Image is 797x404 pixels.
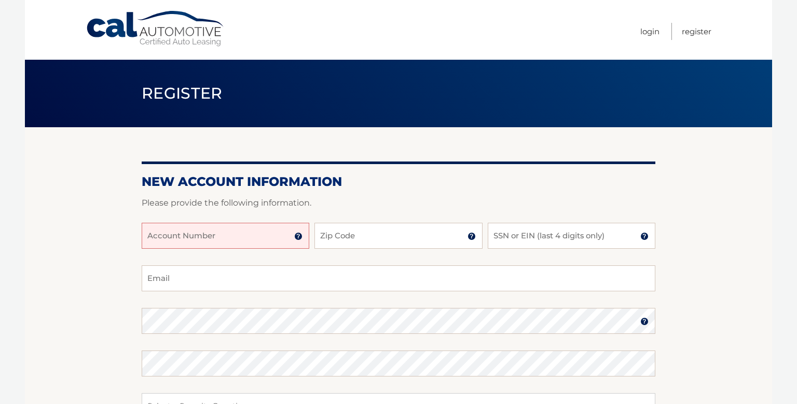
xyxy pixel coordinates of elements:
[142,196,655,210] p: Please provide the following information.
[488,223,655,249] input: SSN or EIN (last 4 digits only)
[86,10,226,47] a: Cal Automotive
[640,232,649,240] img: tooltip.svg
[468,232,476,240] img: tooltip.svg
[142,265,655,291] input: Email
[682,23,711,40] a: Register
[640,317,649,326] img: tooltip.svg
[142,174,655,190] h2: New Account Information
[640,23,659,40] a: Login
[142,223,309,249] input: Account Number
[142,84,223,103] span: Register
[314,223,482,249] input: Zip Code
[294,232,303,240] img: tooltip.svg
